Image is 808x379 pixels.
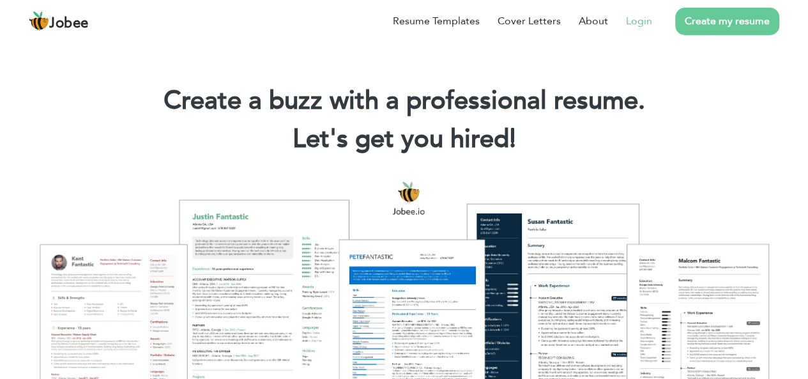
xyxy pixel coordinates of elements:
[393,13,480,29] a: Resume Templates
[29,11,49,31] img: jobee.io
[19,123,789,156] h2: Let's
[498,13,561,29] a: Cover Letters
[675,8,779,35] a: Create my resume
[355,121,516,157] span: get you hired!
[49,17,89,31] span: Jobee
[579,13,608,29] a: About
[19,84,789,118] h1: Create a buzz with a professional resume.
[510,121,515,157] span: |
[626,13,652,29] a: Login
[29,11,89,31] a: Jobee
